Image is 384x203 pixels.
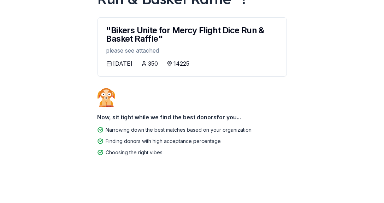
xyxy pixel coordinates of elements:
div: Finding donors with high acceptance percentage [106,137,221,145]
div: [DATE] [113,59,133,68]
div: Now, sit tight while we find the best donors for you... [98,110,287,124]
img: Dog waiting patiently [98,88,115,107]
div: Choosing the right vibes [106,148,163,157]
div: Narrowing down the best matches based on your organization [106,126,252,134]
div: 350 [148,59,158,68]
div: please see attached [106,46,278,55]
div: 14225 [174,59,190,68]
div: "Bikers Unite for Mercy Flight Dice Run & Basket Raffle" [106,26,278,43]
